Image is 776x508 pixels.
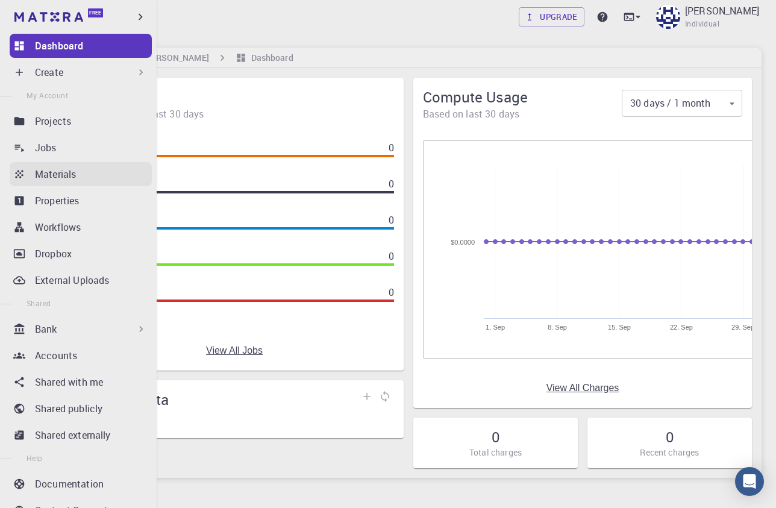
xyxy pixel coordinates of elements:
[10,162,152,186] a: Materials
[548,324,567,331] tspan: 8. Sep
[206,345,263,356] a: View All Jobs
[622,92,742,116] div: 30 days / 1 month
[35,401,102,416] p: Shared publicly
[423,107,622,121] span: Based on last 30 days
[138,51,208,64] h6: [PERSON_NAME]
[35,273,109,287] p: External Uploads
[27,298,51,308] span: Shared
[35,140,57,155] p: Jobs
[35,114,71,128] p: Projects
[10,397,152,421] a: Shared publicly
[35,477,104,491] p: Documentation
[389,249,394,263] p: 0
[666,427,674,447] h5: 0
[75,390,358,409] span: Storage Quota
[75,107,394,121] span: 0 jobs during the last 30 days
[735,467,764,496] div: Open Intercom Messenger
[640,447,699,459] p: Recent charges
[10,242,152,266] a: Dropbox
[469,447,522,459] p: Total charges
[35,167,76,181] p: Materials
[75,87,394,107] span: Jobs
[389,213,394,227] p: 0
[27,90,68,100] span: My Account
[608,324,631,331] tspan: 15. Sep
[27,453,43,463] span: Help
[685,4,759,18] p: [PERSON_NAME]
[546,383,619,394] a: View All Charges
[10,136,152,160] a: Jobs
[10,343,152,368] a: Accounts
[10,268,152,292] a: External Uploads
[670,324,693,331] tspan: 22. Sep
[389,285,394,299] p: 0
[35,322,57,336] p: Bank
[35,39,83,53] p: Dashboard
[35,348,77,363] p: Accounts
[10,60,152,84] div: Create
[35,220,81,234] p: Workflows
[60,51,296,64] nav: breadcrumb
[10,317,152,341] div: Bank
[10,370,152,394] a: Shared with me
[14,12,83,22] img: logo
[389,140,394,155] p: 0
[486,324,505,331] tspan: 1. Sep
[35,246,72,261] p: Dropbox
[35,193,80,208] p: Properties
[10,109,152,133] a: Projects
[246,51,293,64] h6: Dashboard
[389,177,394,191] p: 0
[656,5,680,29] img: Postnikov, Andrei
[10,189,152,213] a: Properties
[35,428,111,442] p: Shared externally
[10,215,152,239] a: Workflows
[451,239,475,246] text: $0.0000
[10,34,152,58] a: Dashboard
[492,427,500,447] h5: 0
[423,87,622,107] span: Compute Usage
[685,18,719,30] span: Individual
[35,375,103,389] p: Shared with me
[10,423,152,447] a: Shared externally
[519,7,584,27] a: Upgrade
[10,472,152,496] a: Documentation
[731,324,754,331] tspan: 29. Sep
[25,8,69,19] span: Support
[35,65,63,80] p: Create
